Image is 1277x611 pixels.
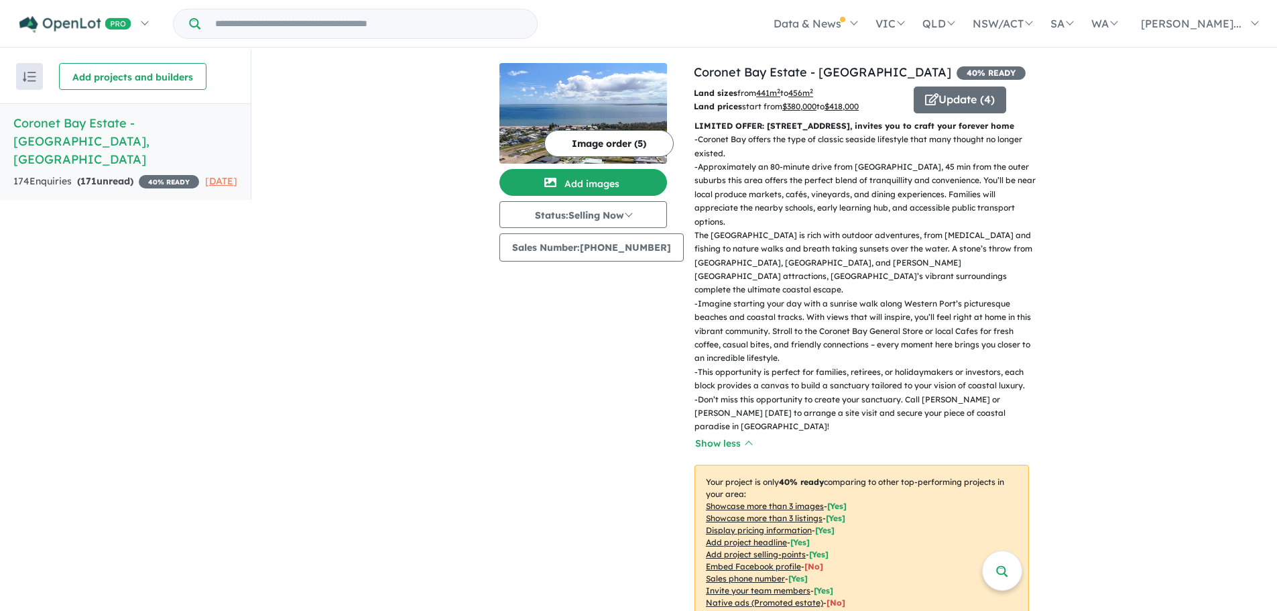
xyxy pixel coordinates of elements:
[815,525,835,535] span: [ Yes ]
[139,175,199,188] span: 40 % READY
[59,63,206,90] button: Add projects and builders
[809,549,829,559] span: [ Yes ]
[782,101,816,111] u: $ 380,000
[205,175,237,187] span: [DATE]
[790,537,810,547] span: [ Yes ]
[694,160,1040,297] p: - Approximately an 80-minute drive from [GEOGRAPHIC_DATA], 45 min from the outer suburbs this are...
[694,366,1040,393] p: - This opportunity is perfect for families, retirees, or holidaymakers or investors, each block p...
[826,513,845,523] span: [ Yes ]
[706,501,824,511] u: Showcase more than 3 images
[80,175,97,187] span: 171
[804,561,823,571] span: [ No ]
[544,130,674,157] button: Image order (5)
[788,573,808,584] span: [ Yes ]
[13,174,199,190] div: 174 Enquir ies
[706,549,806,559] u: Add project selling-points
[694,119,1029,133] p: LIMITED OFFER: [STREET_ADDRESS], invites you to craft your forever home
[779,477,824,487] b: 40 % ready
[694,88,737,98] b: Land sizes
[694,133,1040,160] p: - Coronet Bay offers the type of classic seaside lifestyle that many thought no longer existed.
[827,598,845,608] span: [No]
[957,66,1026,80] span: 40 % READY
[694,87,904,100] p: from
[788,88,813,98] u: 456 m
[816,101,859,111] span: to
[827,501,847,511] span: [ Yes ]
[814,586,833,596] span: [ Yes ]
[19,16,131,33] img: Openlot PRO Logo White
[694,436,752,451] button: Show less
[77,175,133,187] strong: ( unread)
[706,573,785,584] u: Sales phone number
[825,101,859,111] u: $ 418,000
[499,63,667,164] img: Coronet Bay Estate - Coronet Bay
[694,64,951,80] a: Coronet Bay Estate - [GEOGRAPHIC_DATA]
[23,72,36,82] img: sort.svg
[706,586,810,596] u: Invite your team members
[706,513,823,523] u: Showcase more than 3 listings
[756,88,780,98] u: 441 m
[706,561,801,571] u: Embed Facebook profile
[914,87,1006,113] button: Update (4)
[706,525,812,535] u: Display pricing information
[499,169,667,196] button: Add images
[694,100,904,113] p: start from
[13,114,237,168] h5: Coronet Bay Estate - [GEOGRAPHIC_DATA] , [GEOGRAPHIC_DATA]
[706,598,823,608] u: Native ads (Promoted estate)
[694,101,742,111] b: Land prices
[694,297,1040,366] p: - Imagine starting your day with a sunrise walk along Western Port’s picturesque beaches and coas...
[777,87,780,95] sup: 2
[810,87,813,95] sup: 2
[694,393,1040,434] p: - Don’t miss this opportunity to create your sanctuary. Call [PERSON_NAME] or [PERSON_NAME] [DATE...
[1141,17,1241,30] span: [PERSON_NAME]...
[780,88,813,98] span: to
[706,537,787,547] u: Add project headline
[203,9,534,38] input: Try estate name, suburb, builder or developer
[499,233,684,262] button: Sales Number:[PHONE_NUMBER]
[499,201,667,228] button: Status:Selling Now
